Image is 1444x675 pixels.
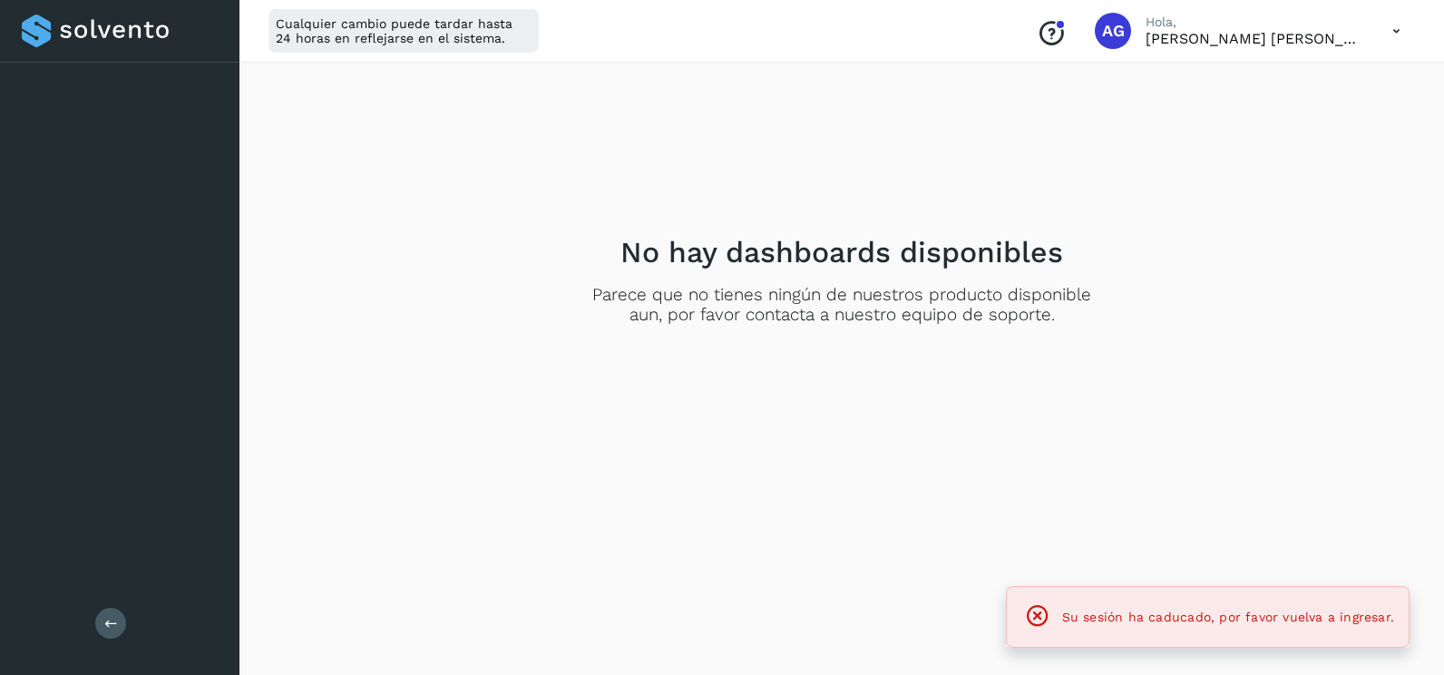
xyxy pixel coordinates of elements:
[1146,15,1363,30] p: Hola,
[1062,610,1394,624] span: Su sesión ha caducado, por favor vuelva a ingresar.
[620,235,1063,269] h2: No hay dashboards disponibles
[268,9,539,53] div: Cualquier cambio puede tardar hasta 24 horas en reflejarse en el sistema.
[583,285,1100,327] p: Parece que no tienes ningún de nuestros producto disponible aun, por favor contacta a nuestro equ...
[1146,30,1363,47] p: Abigail Gonzalez Leon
